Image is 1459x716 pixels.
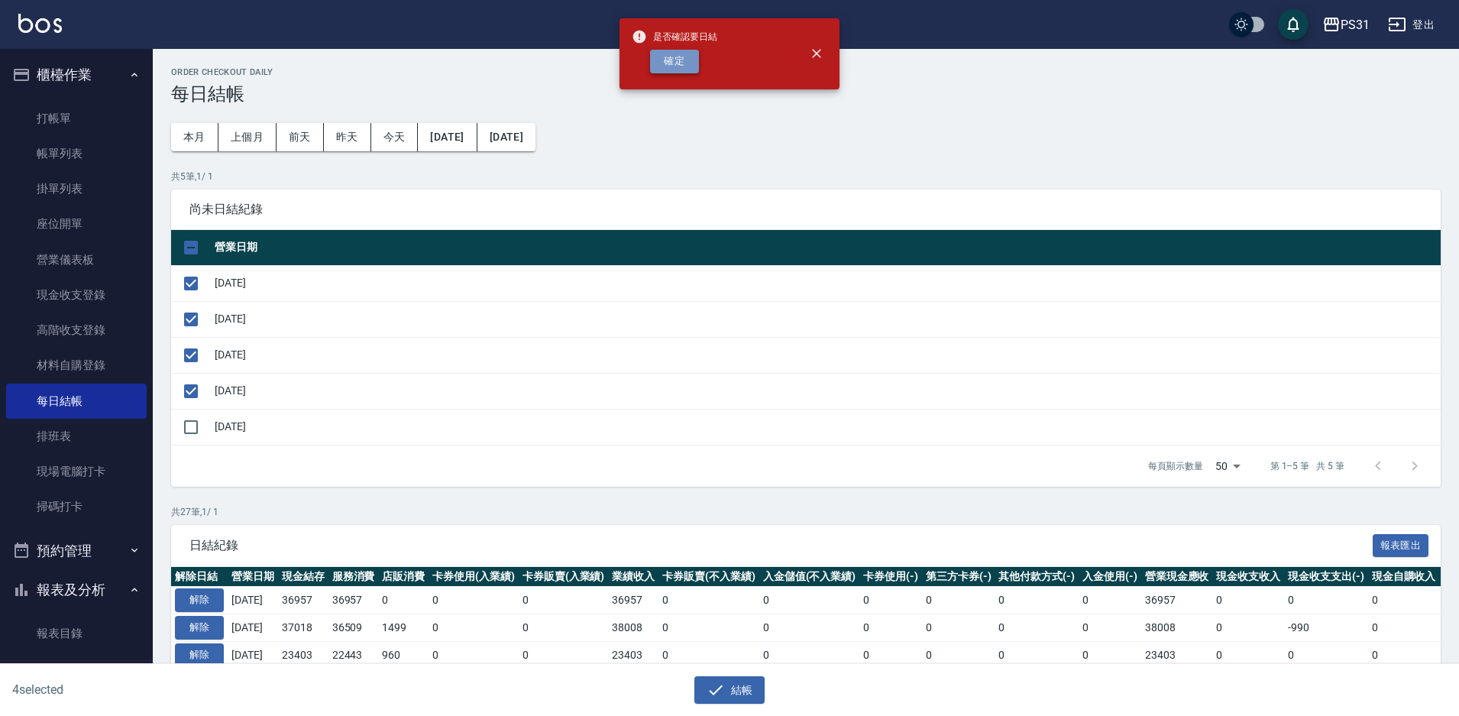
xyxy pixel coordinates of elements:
[175,616,224,640] button: 解除
[1209,445,1246,487] div: 50
[211,373,1441,409] td: [DATE]
[694,676,765,705] button: 結帳
[859,641,922,669] td: 0
[211,337,1441,373] td: [DATE]
[378,614,429,642] td: 1499
[608,614,658,642] td: 38008
[1368,587,1440,614] td: 0
[1284,567,1368,587] th: 現金收支支出(-)
[1341,15,1370,34] div: PS31
[429,587,519,614] td: 0
[1079,614,1141,642] td: 0
[658,641,759,669] td: 0
[1284,641,1368,669] td: 0
[1373,537,1429,552] a: 報表匯出
[6,55,147,95] button: 櫃檯作業
[1284,587,1368,614] td: 0
[278,614,328,642] td: 37018
[429,641,519,669] td: 0
[650,50,699,73] button: 確定
[328,614,379,642] td: 36509
[608,641,658,669] td: 23403
[922,614,995,642] td: 0
[6,419,147,454] a: 排班表
[378,641,429,669] td: 960
[922,587,995,614] td: 0
[1148,459,1203,473] p: 每頁顯示數量
[6,348,147,383] a: 材料自購登錄
[859,587,922,614] td: 0
[429,567,519,587] th: 卡券使用(入業績)
[759,614,860,642] td: 0
[211,265,1441,301] td: [DATE]
[519,567,609,587] th: 卡券販賣(入業績)
[1284,614,1368,642] td: -990
[1212,567,1284,587] th: 現金收支收入
[6,570,147,610] button: 報表及分析
[6,651,147,686] a: 消費分析儀表板
[995,641,1079,669] td: 0
[995,614,1079,642] td: 0
[6,384,147,419] a: 每日結帳
[1079,567,1141,587] th: 入金使用(-)
[175,643,224,667] button: 解除
[371,123,419,151] button: 今天
[759,641,860,669] td: 0
[1270,459,1344,473] p: 第 1–5 筆 共 5 筆
[6,616,147,651] a: 報表目錄
[1316,9,1376,40] button: PS31
[328,641,379,669] td: 22443
[6,277,147,313] a: 現金收支登錄
[1212,587,1284,614] td: 0
[189,202,1422,217] span: 尚未日結紀錄
[477,123,535,151] button: [DATE]
[519,641,609,669] td: 0
[6,489,147,524] a: 掃碼打卡
[1141,614,1213,642] td: 38008
[922,641,995,669] td: 0
[759,567,860,587] th: 入金儲值(不入業績)
[1373,534,1429,558] button: 報表匯出
[1212,641,1284,669] td: 0
[519,614,609,642] td: 0
[278,641,328,669] td: 23403
[278,567,328,587] th: 現金結存
[328,587,379,614] td: 36957
[6,454,147,489] a: 現場電腦打卡
[1368,641,1440,669] td: 0
[995,567,1079,587] th: 其他付款方式(-)
[759,587,860,614] td: 0
[418,123,477,151] button: [DATE]
[859,614,922,642] td: 0
[1141,587,1213,614] td: 36957
[18,14,62,33] img: Logo
[171,505,1441,519] p: 共 27 筆, 1 / 1
[519,587,609,614] td: 0
[218,123,277,151] button: 上個月
[1382,11,1441,39] button: 登出
[429,614,519,642] td: 0
[1278,9,1309,40] button: save
[859,567,922,587] th: 卡券使用(-)
[378,567,429,587] th: 店販消費
[1212,614,1284,642] td: 0
[171,170,1441,183] p: 共 5 筆, 1 / 1
[6,171,147,206] a: 掛單列表
[6,206,147,241] a: 座位開單
[1141,641,1213,669] td: 23403
[922,567,995,587] th: 第三方卡券(-)
[6,313,147,348] a: 高階收支登錄
[328,567,379,587] th: 服務消費
[658,567,759,587] th: 卡券販賣(不入業績)
[378,587,429,614] td: 0
[278,587,328,614] td: 36957
[211,409,1441,445] td: [DATE]
[189,538,1373,553] span: 日結紀錄
[608,587,658,614] td: 36957
[211,230,1441,266] th: 營業日期
[1079,641,1141,669] td: 0
[1141,567,1213,587] th: 營業現金應收
[6,101,147,136] a: 打帳單
[171,83,1441,105] h3: 每日結帳
[12,680,362,699] h6: 4 selected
